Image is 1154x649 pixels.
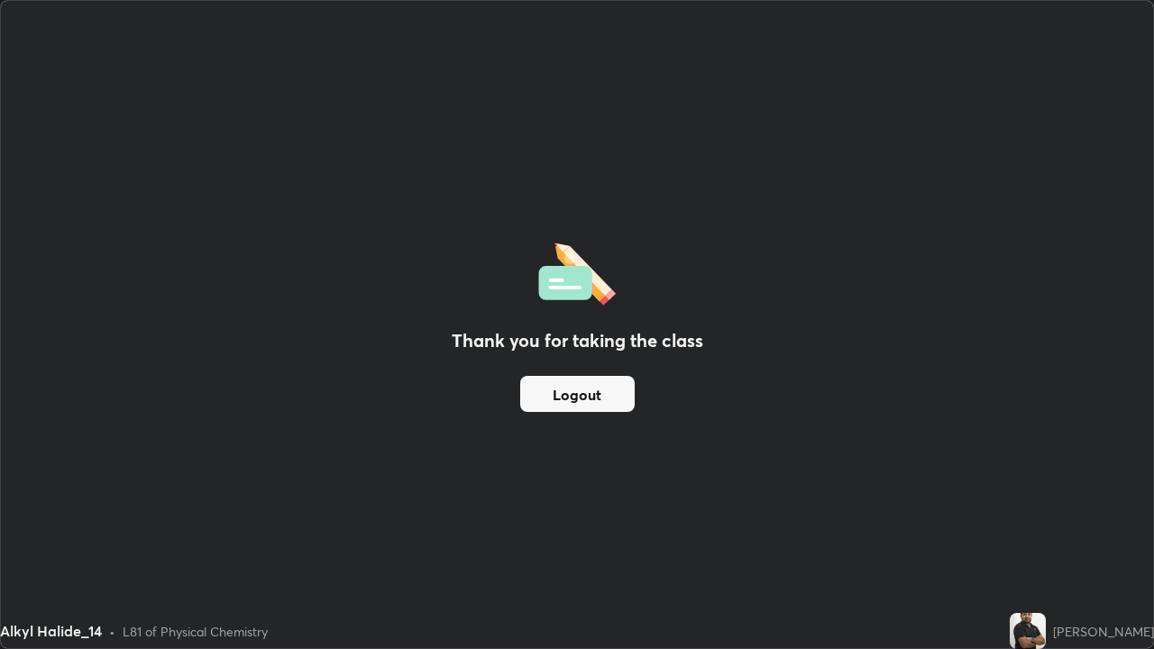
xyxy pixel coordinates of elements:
div: [PERSON_NAME] [1053,622,1154,641]
button: Logout [520,376,635,412]
div: • [109,622,115,641]
img: 7cabdb85d0934fdc85341801fb917925.jpg [1010,613,1046,649]
h2: Thank you for taking the class [452,327,703,354]
div: L81 of Physical Chemistry [123,622,268,641]
img: offlineFeedback.1438e8b3.svg [538,237,616,306]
